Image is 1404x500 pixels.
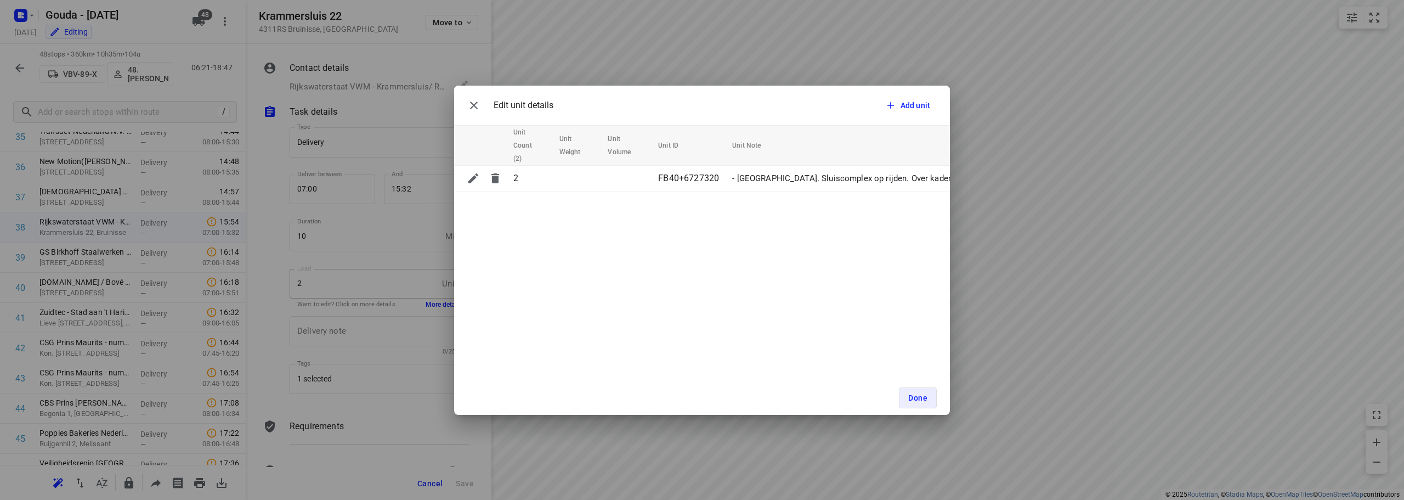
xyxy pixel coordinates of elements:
span: Unit Note [732,139,775,152]
td: FB40+6727320 [654,165,728,192]
span: Unit Weight [559,132,595,159]
span: Done [908,394,927,402]
button: Edit [462,167,484,189]
span: Unit Volume [608,132,645,159]
button: Delete [484,167,506,189]
div: Edit unit details [463,94,553,116]
span: Unit ID [658,139,693,152]
span: Add unit [901,100,930,111]
td: 2 [509,165,555,192]
span: Unit Count (2) [513,126,546,165]
button: Add unit [881,95,937,115]
button: Done [899,387,937,408]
